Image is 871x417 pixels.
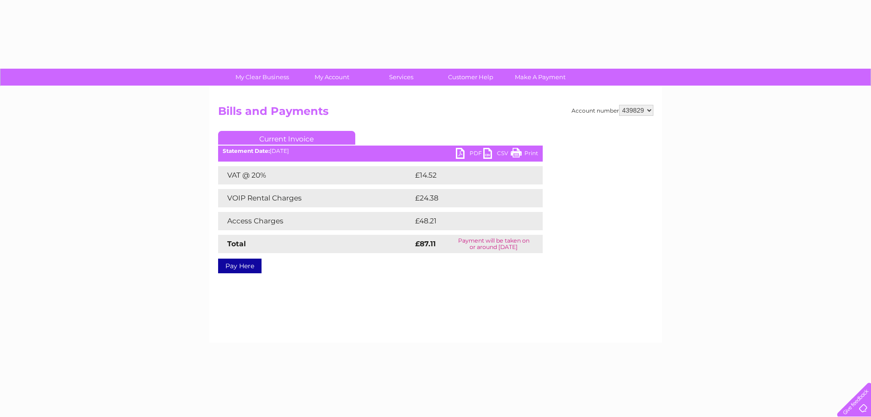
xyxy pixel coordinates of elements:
strong: £87.11 [415,239,436,248]
td: Access Charges [218,212,413,230]
div: [DATE] [218,148,543,154]
a: My Clear Business [224,69,300,86]
a: PDF [456,148,483,161]
strong: Total [227,239,246,248]
td: £24.38 [413,189,524,207]
a: Print [511,148,538,161]
a: Make A Payment [502,69,578,86]
td: £48.21 [413,212,524,230]
div: Account number [572,105,653,116]
h2: Bills and Payments [218,105,653,122]
td: Payment will be taken on or around [DATE] [445,235,542,253]
td: VOIP Rental Charges [218,189,413,207]
a: Current Invoice [218,131,355,145]
b: Statement Date: [223,147,270,154]
a: My Account [294,69,369,86]
a: Pay Here [218,259,262,273]
a: Customer Help [433,69,508,86]
td: £14.52 [413,166,524,184]
a: CSV [483,148,511,161]
a: Services [363,69,439,86]
td: VAT @ 20% [218,166,413,184]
